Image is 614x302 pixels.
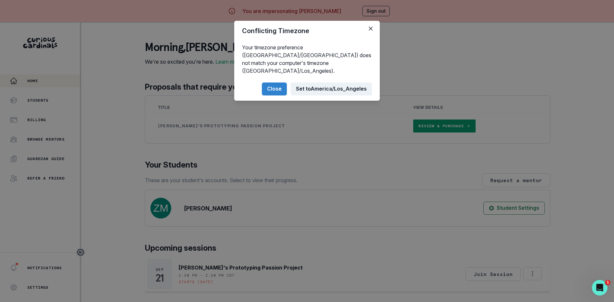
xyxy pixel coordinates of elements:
button: Set toAmerica/Los_Angeles [291,82,372,95]
span: 1 [605,280,610,285]
header: Conflicting Timezone [234,21,380,41]
button: Close [365,23,376,34]
div: Your timezone preference ([GEOGRAPHIC_DATA]/[GEOGRAPHIC_DATA]) does not match your computer's tim... [234,41,380,77]
button: Close [262,82,287,95]
iframe: Intercom live chat [592,280,608,296]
